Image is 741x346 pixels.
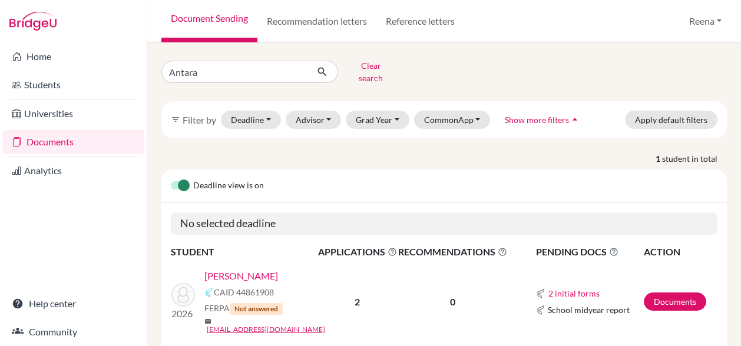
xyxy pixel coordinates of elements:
p: 2026 [171,307,195,321]
button: 2 initial forms [548,287,600,300]
a: Students [2,73,144,97]
button: Deadline [221,111,281,129]
span: Show more filters [505,115,569,125]
th: ACTION [643,244,717,259]
a: Home [2,45,144,68]
img: Common App logo [536,305,545,315]
span: FERPA [204,302,283,315]
a: Documents [2,130,144,154]
a: Documents [644,292,706,311]
a: Analytics [2,159,144,182]
a: Community [2,320,144,344]
p: 0 [398,295,507,309]
button: Show more filtersarrow_drop_up [495,111,591,129]
span: mail [204,318,211,325]
span: School midyear report [548,304,630,316]
i: arrow_drop_up [569,114,581,125]
span: APPLICATIONS [318,245,397,259]
img: Shah, Antara [171,283,195,307]
span: Not answered [230,303,283,315]
img: Bridge-U [9,12,57,31]
button: Apply default filters [625,111,717,129]
img: Common App logo [204,288,214,297]
span: Filter by [183,114,216,125]
span: CAID 44861908 [214,286,274,298]
strong: 1 [656,152,662,165]
h5: No selected deadline [171,212,717,235]
span: Deadline view is on [193,179,264,193]
span: RECOMMENDATIONS [398,245,507,259]
a: Help center [2,292,144,315]
a: [PERSON_NAME] [204,269,278,283]
i: filter_list [171,115,180,124]
button: Advisor [286,111,342,129]
b: 2 [355,296,360,307]
button: Clear search [338,56,403,87]
img: Common App logo [536,289,545,298]
a: Universities [2,102,144,125]
a: [EMAIL_ADDRESS][DOMAIN_NAME] [207,324,325,335]
button: Grad Year [346,111,409,129]
button: Reena [684,10,727,32]
th: STUDENT [171,244,317,259]
input: Find student by name... [161,61,307,83]
span: PENDING DOCS [536,245,643,259]
span: student in total [662,152,727,165]
button: CommonApp [414,111,491,129]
